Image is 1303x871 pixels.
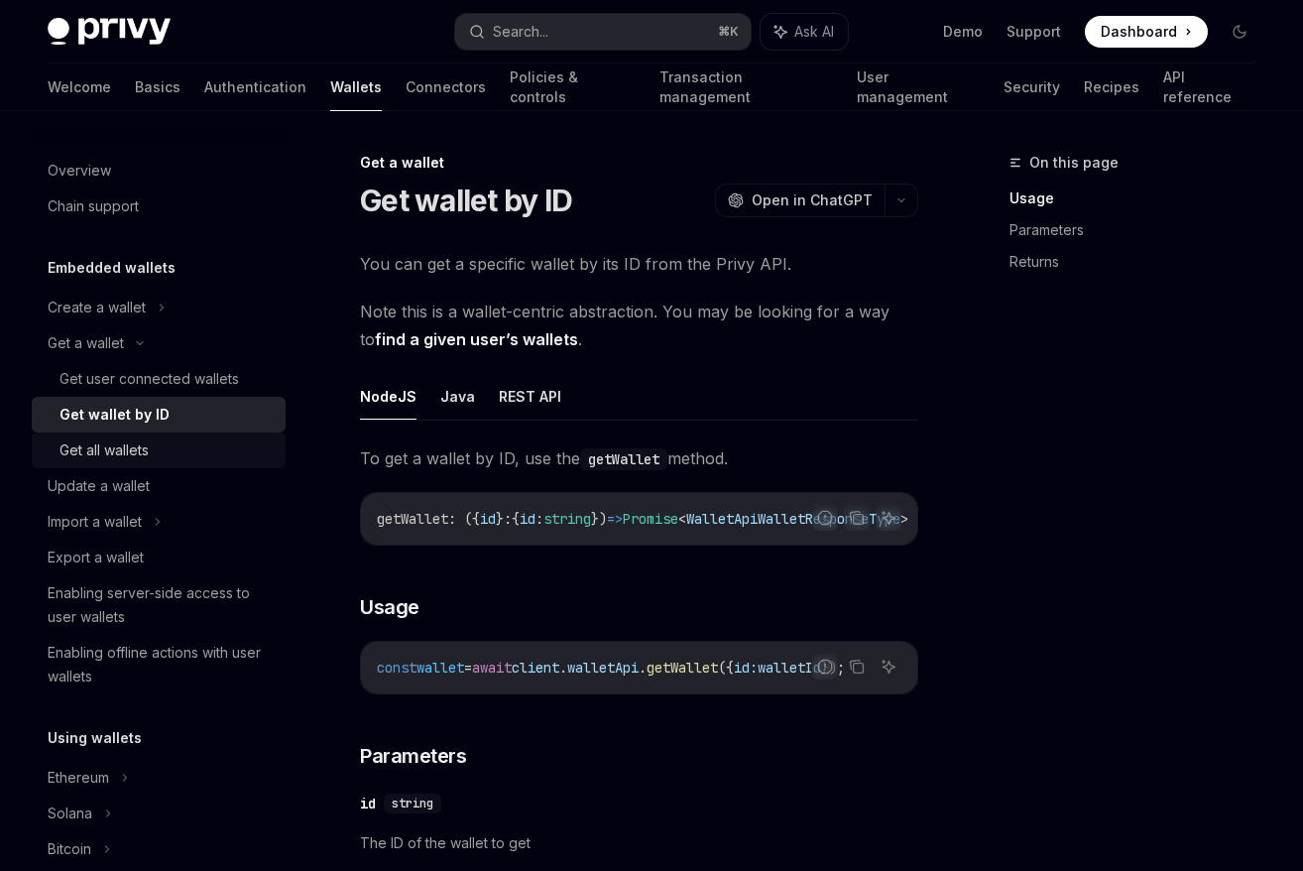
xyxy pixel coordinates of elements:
[857,63,981,111] a: User management
[794,22,834,42] span: Ask AI
[48,159,111,183] div: Overview
[543,510,591,528] span: string
[1085,16,1208,48] a: Dashboard
[718,659,734,677] span: ({
[718,24,739,40] span: ⌘ K
[48,194,139,218] div: Chain support
[499,373,561,420] button: REST API
[812,505,838,531] button: Report incorrect code
[375,329,578,350] a: find a given user’s wallets
[876,505,901,531] button: Ask AI
[607,510,623,528] span: =>
[520,510,535,528] span: id
[48,766,109,790] div: Ethereum
[48,510,142,534] div: Import a wallet
[464,659,472,677] span: =
[32,433,286,468] a: Get all wallets
[360,373,416,420] button: NodeJS
[1101,22,1177,42] span: Dashboard
[1007,22,1061,42] a: Support
[360,444,918,472] span: To get a wallet by ID, use the method.
[360,298,918,353] span: Note this is a wallet-centric abstraction. You may be looking for a way to .
[360,831,918,855] span: The ID of the wallet to get
[440,373,475,420] button: Java
[510,63,636,111] a: Policies & controls
[48,581,274,629] div: Enabling server-side access to user wallets
[59,438,149,462] div: Get all wallets
[715,184,885,217] button: Open in ChatGPT
[360,593,419,621] span: Usage
[48,331,124,355] div: Get a wallet
[448,510,480,528] span: : ({
[480,510,496,528] span: id
[493,20,548,44] div: Search...
[48,63,111,111] a: Welcome
[752,190,873,210] span: Open in ChatGPT
[1029,151,1119,175] span: On this page
[758,659,821,677] span: walletId
[504,510,512,528] span: :
[48,18,171,46] img: dark logo
[32,468,286,504] a: Update a wallet
[1009,246,1271,278] a: Returns
[377,659,416,677] span: const
[32,540,286,575] a: Export a wallet
[59,367,239,391] div: Get user connected wallets
[48,256,176,280] h5: Embedded wallets
[567,659,639,677] span: walletApi
[32,153,286,188] a: Overview
[686,510,900,528] span: WalletApiWalletResponseType
[1224,16,1255,48] button: Toggle dark mode
[48,837,91,861] div: Bitcoin
[844,505,870,531] button: Copy the contents from the code block
[591,510,607,528] span: })
[559,659,567,677] span: .
[496,510,504,528] span: }
[32,188,286,224] a: Chain support
[48,474,150,498] div: Update a wallet
[32,361,286,397] a: Get user connected wallets
[1084,63,1139,111] a: Recipes
[135,63,180,111] a: Basics
[48,546,144,569] div: Export a wallet
[360,794,376,813] div: id
[416,659,464,677] span: wallet
[360,742,466,770] span: Parameters
[392,796,433,811] span: string
[876,654,901,680] button: Ask AI
[761,14,848,50] button: Ask AI
[472,659,512,677] span: await
[360,153,918,173] div: Get a wallet
[1009,183,1271,214] a: Usage
[812,654,838,680] button: Report incorrect code
[623,510,678,528] span: Promise
[844,654,870,680] button: Copy the contents from the code block
[535,510,543,528] span: :
[580,448,667,470] code: getWallet
[377,510,448,528] span: getWallet
[32,397,286,433] a: Get wallet by ID
[406,63,486,111] a: Connectors
[59,403,170,427] div: Get wallet by ID
[48,802,92,825] div: Solana
[659,63,833,111] a: Transaction management
[734,659,758,677] span: id:
[360,183,572,218] h1: Get wallet by ID
[943,22,983,42] a: Demo
[512,659,559,677] span: client
[48,296,146,319] div: Create a wallet
[455,14,750,50] button: Search...⌘K
[900,510,908,528] span: >
[32,635,286,694] a: Enabling offline actions with user wallets
[678,510,686,528] span: <
[48,641,274,688] div: Enabling offline actions with user wallets
[360,250,918,278] span: You can get a specific wallet by its ID from the Privy API.
[32,575,286,635] a: Enabling server-side access to user wallets
[1163,63,1255,111] a: API reference
[639,659,647,677] span: .
[1004,63,1060,111] a: Security
[204,63,306,111] a: Authentication
[330,63,382,111] a: Wallets
[48,726,142,750] h5: Using wallets
[647,659,718,677] span: getWallet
